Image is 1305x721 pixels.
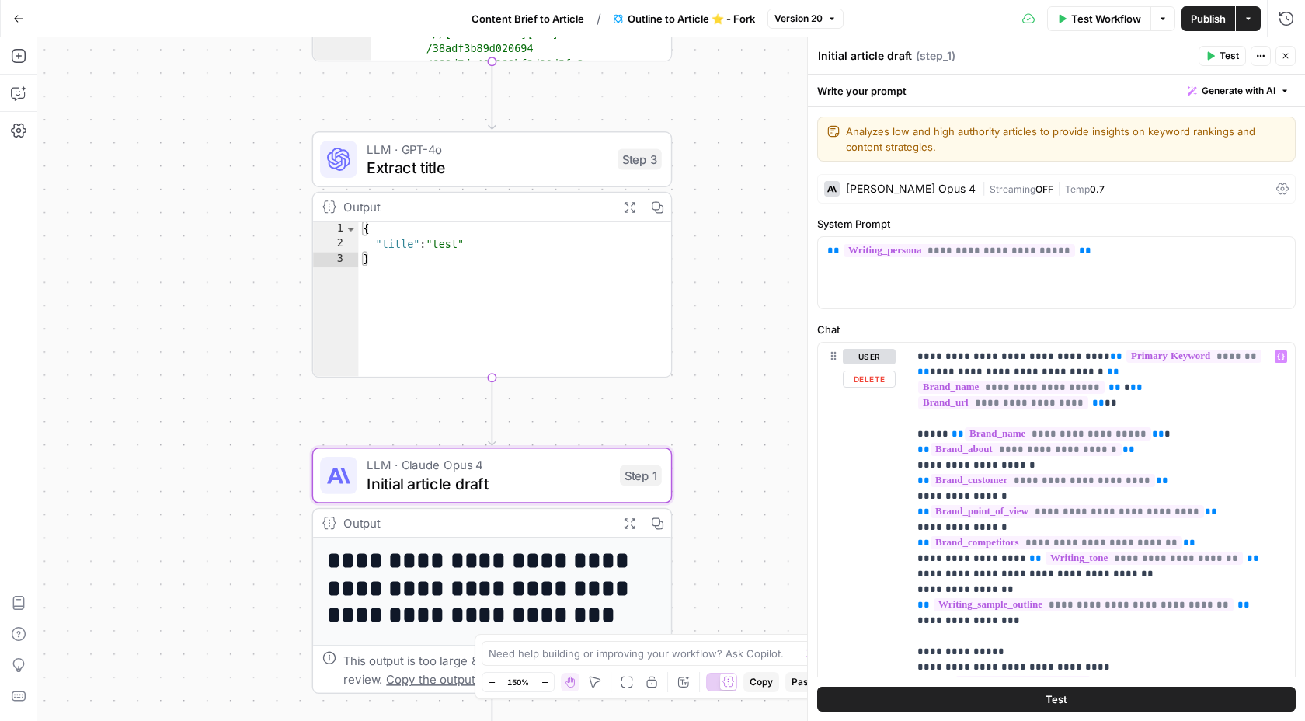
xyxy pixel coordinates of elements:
span: Initial article draft [367,472,611,495]
div: [PERSON_NAME] Opus 4 [846,183,976,194]
button: Publish [1181,6,1235,31]
label: System Prompt [817,216,1296,232]
button: Paste [785,672,823,692]
span: Generate with AI [1202,84,1275,98]
span: Temp [1065,183,1090,195]
button: user [843,349,896,364]
button: Generate with AI [1181,81,1296,101]
span: | [982,180,990,196]
span: Version 20 [774,12,823,26]
div: Write your prompt [808,75,1305,106]
button: Version 20 [767,9,844,29]
button: Outline to Article ⭐️ - Fork [604,6,764,31]
button: Test [817,687,1296,712]
span: Publish [1191,11,1226,26]
span: / [597,9,601,28]
span: Test [1046,691,1067,707]
button: Delete [843,371,896,388]
div: 1 [313,222,358,237]
span: Copy [750,675,773,689]
span: | [1053,180,1065,196]
div: Step 1 [620,465,662,486]
span: LLM · Claude Opus 4 [367,455,611,474]
g: Edge from step_2 to step_3 [489,61,496,129]
span: Paste [792,675,817,689]
div: 3 [313,253,358,267]
span: Copy the output [386,672,475,686]
span: 150% [507,676,529,688]
button: Test Workflow [1047,6,1150,31]
div: 6 [313,12,371,87]
span: LLM · GPT-4o [367,140,608,158]
button: Copy [743,672,779,692]
div: Output [343,197,608,216]
span: Content Brief to Article [472,11,584,26]
span: Extract title [367,155,608,179]
textarea: Initial article draft [818,48,912,64]
div: This output is too large & has been abbreviated for review. to view the full content. [343,651,662,688]
button: Test [1199,46,1246,66]
span: OFF [1035,183,1053,195]
span: ( step_1 ) [916,48,955,64]
span: Test Workflow [1071,11,1141,26]
span: Test [1220,49,1239,63]
button: Content Brief to Article [462,6,593,31]
span: Toggle code folding, rows 1 through 3 [344,222,357,237]
div: Step 3 [618,149,662,170]
span: 0.7 [1090,183,1105,195]
div: 2 [313,237,358,252]
span: Streaming [990,183,1035,195]
label: Chat [817,322,1296,337]
div: Output [343,514,608,532]
div: LLM · GPT-4oExtract titleStep 3Output{ "title":"test"} [312,131,673,378]
textarea: Analyzes low and high authority articles to provide insights on keyword rankings and content stra... [846,124,1286,155]
span: Outline to Article ⭐️ - Fork [628,11,755,26]
g: Edge from step_3 to step_1 [489,378,496,445]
